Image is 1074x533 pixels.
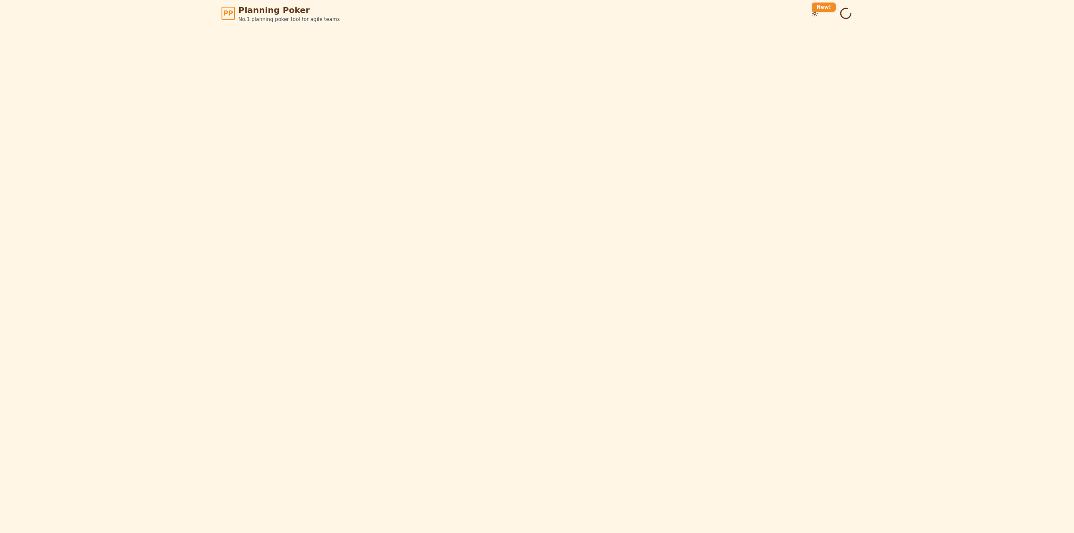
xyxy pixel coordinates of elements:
span: Planning Poker [238,4,340,16]
div: New! [812,3,836,12]
a: PPPlanning PokerNo.1 planning poker tool for agile teams [222,4,340,23]
span: PP [223,8,233,18]
span: No.1 planning poker tool for agile teams [238,16,340,23]
button: New! [807,6,822,21]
